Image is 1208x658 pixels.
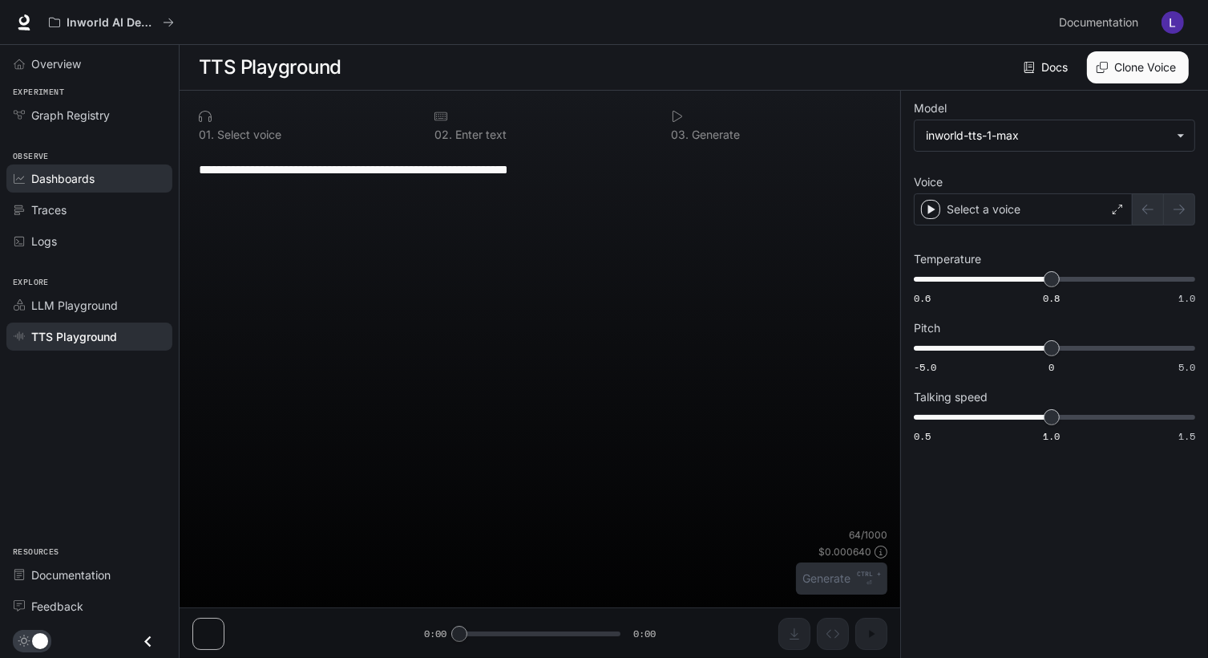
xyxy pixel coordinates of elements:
p: 64 / 1000 [849,528,887,542]
a: LLM Playground [6,291,172,319]
button: User avatar [1157,6,1189,39]
span: Logs [31,233,57,250]
div: inworld-tts-1-max [915,120,1194,151]
span: 0.6 [914,291,931,305]
a: Documentation [1052,6,1150,39]
span: 5.0 [1178,360,1195,374]
span: 0.5 [914,429,931,443]
span: 0.8 [1043,291,1060,305]
p: Temperature [914,254,981,265]
p: Enter text [452,129,507,140]
a: TTS Playground [6,323,172,351]
a: Docs [1020,51,1074,83]
p: Inworld AI Demos [67,16,156,30]
a: Feedback [6,592,172,620]
a: Traces [6,196,172,224]
p: $ 0.000640 [818,545,871,558]
span: 1.5 [1178,429,1195,443]
img: User avatar [1162,11,1184,34]
div: inworld-tts-1-max [926,128,1169,144]
h1: TTS Playground [199,51,341,83]
a: Graph Registry [6,101,172,129]
p: Select voice [214,129,281,140]
p: 0 3 . [671,129,689,140]
a: Dashboards [6,164,172,193]
a: Documentation [6,561,172,589]
span: Dashboards [31,170,95,187]
p: Model [914,103,947,114]
span: Feedback [31,598,83,615]
span: Traces [31,201,67,218]
span: Documentation [1059,13,1138,33]
a: Logs [6,227,172,255]
span: 0 [1048,360,1054,374]
a: Overview [6,50,172,78]
p: Voice [914,177,943,188]
span: Dark mode toggle [32,632,48,649]
span: Graph Registry [31,107,110,124]
p: Talking speed [914,392,988,403]
p: Generate [689,129,740,140]
span: 1.0 [1043,429,1060,443]
span: Documentation [31,567,111,583]
p: 0 2 . [434,129,452,140]
span: 1.0 [1178,291,1195,305]
button: Clone Voice [1087,51,1189,83]
span: LLM Playground [31,297,118,314]
button: Close drawer [130,625,166,658]
span: Overview [31,55,81,72]
button: All workspaces [42,6,181,39]
p: Pitch [914,323,940,334]
p: 0 1 . [199,129,214,140]
span: -5.0 [914,360,936,374]
span: TTS Playground [31,328,117,345]
p: Select a voice [947,201,1020,217]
